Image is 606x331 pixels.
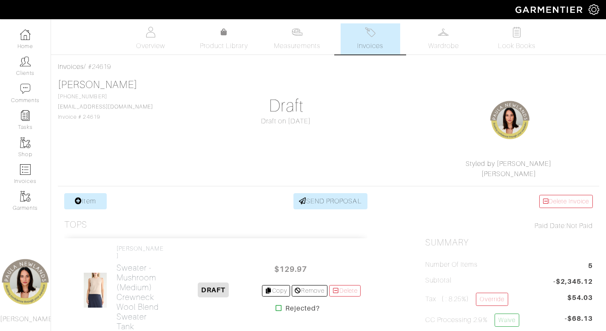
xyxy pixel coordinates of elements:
[136,41,165,51] span: Overview
[425,237,593,248] h2: Summary
[489,99,531,142] img: G5YpQHtSh9DPfYJJnrefozYG.png
[425,314,519,327] h5: CC Processing 2.9%
[553,277,593,288] span: -$2,345.12
[292,285,327,297] a: Remove
[476,293,508,306] a: Override
[121,23,180,54] a: Overview
[565,314,593,330] span: -$68.13
[117,245,165,260] h4: [PERSON_NAME]
[292,27,302,37] img: measurements-466bbee1fd09ba9460f595b01e5d73f9e2bff037440d3c8f018324cb6cdf7a4a.svg
[64,220,87,230] h3: Tops
[64,193,107,209] a: Item
[267,23,327,54] a: Measurements
[20,110,31,121] img: reminder-icon-8004d30b9f0a5d33ae49ab947aed9ed385cf756f9e5892f1edd6e32f2345188e.png
[498,41,536,51] span: Look Books
[202,116,370,126] div: Draft on [DATE]
[425,261,478,269] h5: Number of Items
[58,63,84,71] a: Invoices
[357,41,383,51] span: Invoices
[58,104,153,110] a: [EMAIL_ADDRESS][DOMAIN_NAME]
[262,285,290,297] a: Copy
[511,27,522,37] img: todo-9ac3debb85659649dc8f770b8b6100bb5dab4b48dedcbae339e5042a72dfd3cc.svg
[511,2,589,17] img: garmentier-logo-header-white-b43fb05a5012e4ada735d5af1a66efaba907eab6374d6393d1fbf88cb4ef424d.png
[20,164,31,175] img: orders-icon-0abe47150d42831381b5fb84f609e132dff9fe21cb692f30cb5eec754e2cba89.png
[265,260,316,278] span: $129.97
[293,193,367,209] a: SEND PROPOSAL
[495,314,519,327] a: Waive
[438,27,449,37] img: wardrobe-487a4870c1b7c33e795ec22d11cfc2ed9d08956e64fb3008fe2437562e282088.svg
[414,23,473,54] a: Wardrobe
[58,62,599,72] div: / #24619
[428,41,459,51] span: Wardrobe
[145,27,156,37] img: basicinfo-40fd8af6dae0f16599ec9e87c0ef1c0a1fdea2edbe929e3d69a839185d80c458.svg
[20,137,31,148] img: garments-icon-b7da505a4dc4fd61783c78ac3ca0ef83fa9d6f193b1c9dc38574b1d14d53ca28.png
[425,221,593,231] div: Not Paid
[539,195,593,208] a: Delete Invoice
[567,293,593,303] span: $54.03
[425,293,508,306] h5: Tax ( : 8.25%)
[329,285,361,297] a: Delete
[20,56,31,67] img: clients-icon-6bae9207a08558b7cb47a8932f037763ab4055f8c8b6bfacd5dc20c3e0201464.png
[589,4,599,15] img: gear-icon-white-bd11855cb880d31180b6d7d6211b90ccbf57a29d726f0c71d8c61bd08dd39cc2.png
[274,41,320,51] span: Measurements
[487,23,546,54] a: Look Books
[425,277,452,285] h5: Subtotal
[58,94,153,120] span: [PHONE_NUMBER] Invoice # 24619
[83,272,107,308] img: dBPEcbGVdnQXySqZJp5dotYy
[198,282,229,297] span: DRAFT
[365,27,376,37] img: orders-27d20c2124de7fd6de4e0e44c1d41de31381a507db9b33961299e4e07d508b8c.svg
[58,79,137,90] a: [PERSON_NAME]
[20,191,31,202] img: garments-icon-b7da505a4dc4fd61783c78ac3ca0ef83fa9d6f193b1c9dc38574b1d14d53ca28.png
[20,29,31,40] img: dashboard-icon-dbcd8f5a0b271acd01030246c82b418ddd0df26cd7fceb0bd07c9910d44c42f6.png
[285,303,320,314] strong: Rejected?
[20,83,31,94] img: comment-icon-a0a6a9ef722e966f86d9cbdc48e553b5cf19dbc54f86b18d962a5391bc8f6eb6.png
[466,160,552,168] a: Styled by [PERSON_NAME]
[202,96,370,116] h1: Draft
[200,41,248,51] span: Product Library
[535,222,566,230] span: Paid Date:
[481,170,537,178] a: [PERSON_NAME]
[588,261,593,272] span: 5
[341,23,400,54] a: Invoices
[194,27,253,51] a: Product Library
